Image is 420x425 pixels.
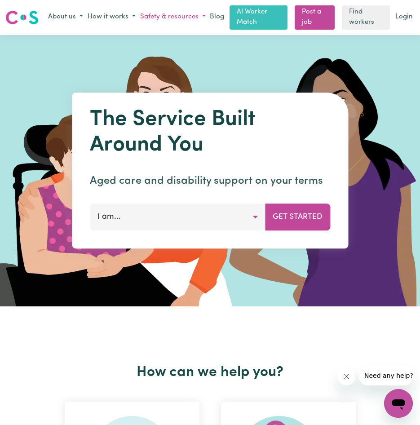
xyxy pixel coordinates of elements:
img: Careseekers logo [5,9,39,26]
p: Aged care and disability support on your terms [90,173,330,189]
a: AI Worker Match [230,5,287,30]
span: Need any help? [5,6,54,13]
h2: How can we help you? [54,364,367,381]
a: Post a job [295,5,335,30]
a: Careseekers logo [5,7,39,28]
iframe: Button to launch messaging window [384,389,413,418]
h1: The Service Built Around You [90,107,330,159]
button: How it works [85,10,138,25]
button: Safety & resources [138,10,208,25]
a: Blog [208,10,226,24]
a: Find workers [342,5,390,30]
iframe: Message from company [359,366,413,385]
a: Login [393,10,415,24]
iframe: Close message [337,367,355,385]
button: I am... [90,204,265,230]
button: About us [46,10,85,25]
button: Get Started [265,204,330,230]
